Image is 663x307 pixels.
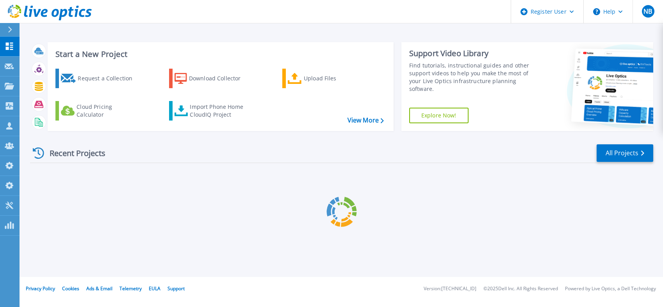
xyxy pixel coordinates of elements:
[424,286,476,291] li: Version: [TECHNICAL_ID]
[78,71,140,86] div: Request a Collection
[409,62,536,93] div: Find tutorials, instructional guides and other support videos to help you make the most of your L...
[169,69,256,88] a: Download Collector
[282,69,369,88] a: Upload Files
[30,144,116,163] div: Recent Projects
[55,50,383,59] h3: Start a New Project
[62,285,79,292] a: Cookies
[77,103,139,119] div: Cloud Pricing Calculator
[348,117,384,124] a: View More
[119,285,142,292] a: Telemetry
[304,71,366,86] div: Upload Files
[55,69,143,88] a: Request a Collection
[86,285,112,292] a: Ads & Email
[149,285,160,292] a: EULA
[565,286,656,291] li: Powered by Live Optics, a Dell Technology
[597,144,653,162] a: All Projects
[190,103,251,119] div: Import Phone Home CloudIQ Project
[483,286,558,291] li: © 2025 Dell Inc. All Rights Reserved
[643,8,652,14] span: NB
[55,101,143,121] a: Cloud Pricing Calculator
[189,71,251,86] div: Download Collector
[168,285,185,292] a: Support
[26,285,55,292] a: Privacy Policy
[409,108,469,123] a: Explore Now!
[409,48,536,59] div: Support Video Library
